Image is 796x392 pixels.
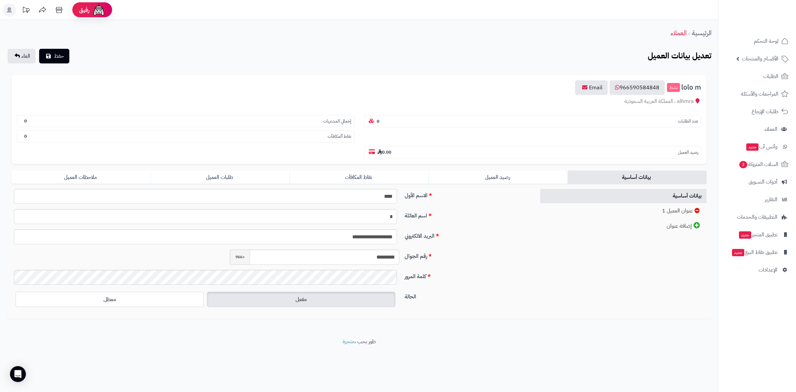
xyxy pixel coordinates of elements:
[763,72,778,81] span: الطلبات
[722,86,792,102] a: المراجعات والأسئلة
[739,231,751,239] span: جديد
[402,189,533,199] label: الاسم الأول
[540,204,706,218] a: عنوان العميل 1
[18,3,34,18] a: تحديثات المنصة
[667,83,680,92] small: نشط
[39,49,69,63] button: حفظ
[671,28,687,38] a: العملاء
[722,192,792,207] a: التقارير
[343,338,355,346] a: متجرة
[746,142,777,151] span: وآتس آب
[678,149,698,156] small: رصيد العميل
[722,156,792,172] a: السلات المتروكة3
[24,118,27,124] b: 0
[738,230,777,239] span: تطبيق المتجر
[8,49,35,63] a: الغاء
[10,366,26,382] div: Open Intercom Messenger
[722,262,792,278] a: الإعدادات
[722,33,792,49] a: لوحة التحكم
[103,295,116,303] span: معطل
[402,250,533,260] label: رقم الجوال
[402,270,533,280] label: كلمة المرور
[377,118,379,124] b: 0
[540,189,706,203] a: بيانات أساسية
[290,171,429,184] a: نقاط المكافآت
[765,195,777,204] span: التقارير
[742,54,778,63] span: الأقسام والمنتجات
[296,295,307,303] span: مفعل
[722,227,792,243] a: تطبيق المتجرجديد
[230,250,250,265] span: +966
[722,121,792,137] a: العملاء
[746,143,759,151] span: جديد
[429,171,567,184] a: رصيد العميل
[731,248,777,257] span: تطبيق نقاط البيع
[402,229,533,240] label: البريد الالكتروني
[151,171,290,184] a: طلبات العميل
[402,209,533,220] label: اسم العائلة
[722,104,792,119] a: طلبات الإرجاع
[739,160,778,169] span: السلات المتروكة
[752,107,778,116] span: طلبات الإرجاع
[402,290,533,301] label: الحالة
[323,118,351,124] small: إجمالي المشتريات
[22,52,30,60] span: الغاء
[722,244,792,260] a: تطبيق نقاط البيعجديد
[722,68,792,84] a: الطلبات
[681,84,701,91] span: lolo m
[92,3,105,17] img: ai-face.png
[764,124,777,134] span: العملاء
[739,161,748,169] span: 3
[692,28,711,38] a: الرئيسية
[575,80,608,95] a: Email
[732,249,744,256] span: جديد
[377,149,391,155] b: 0.00
[648,50,711,62] b: تعديل بيانات العميل
[749,177,777,187] span: أدوات التسويق
[754,37,778,46] span: لوحة التحكم
[24,133,27,139] b: 0
[741,89,778,99] span: المراجعات والأسئلة
[737,212,777,222] span: التطبيقات والخدمات
[540,219,706,233] a: إضافة عنوان
[751,8,790,22] img: logo-2.png
[54,52,64,60] span: حفظ
[722,209,792,225] a: التطبيقات والخدمات
[678,118,698,124] small: عدد الطلبات
[722,139,792,155] a: وآتس آبجديد
[79,6,90,14] span: رفيق
[610,80,665,95] a: 966590584848
[17,98,701,105] div: alhmra ، المملكة العربية السعودية
[759,265,777,274] span: الإعدادات
[722,174,792,190] a: أدوات التسويق
[567,171,706,184] a: بيانات أساسية
[328,133,351,140] small: نقاط ألمكافآت
[12,171,151,184] a: ملاحظات العميل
